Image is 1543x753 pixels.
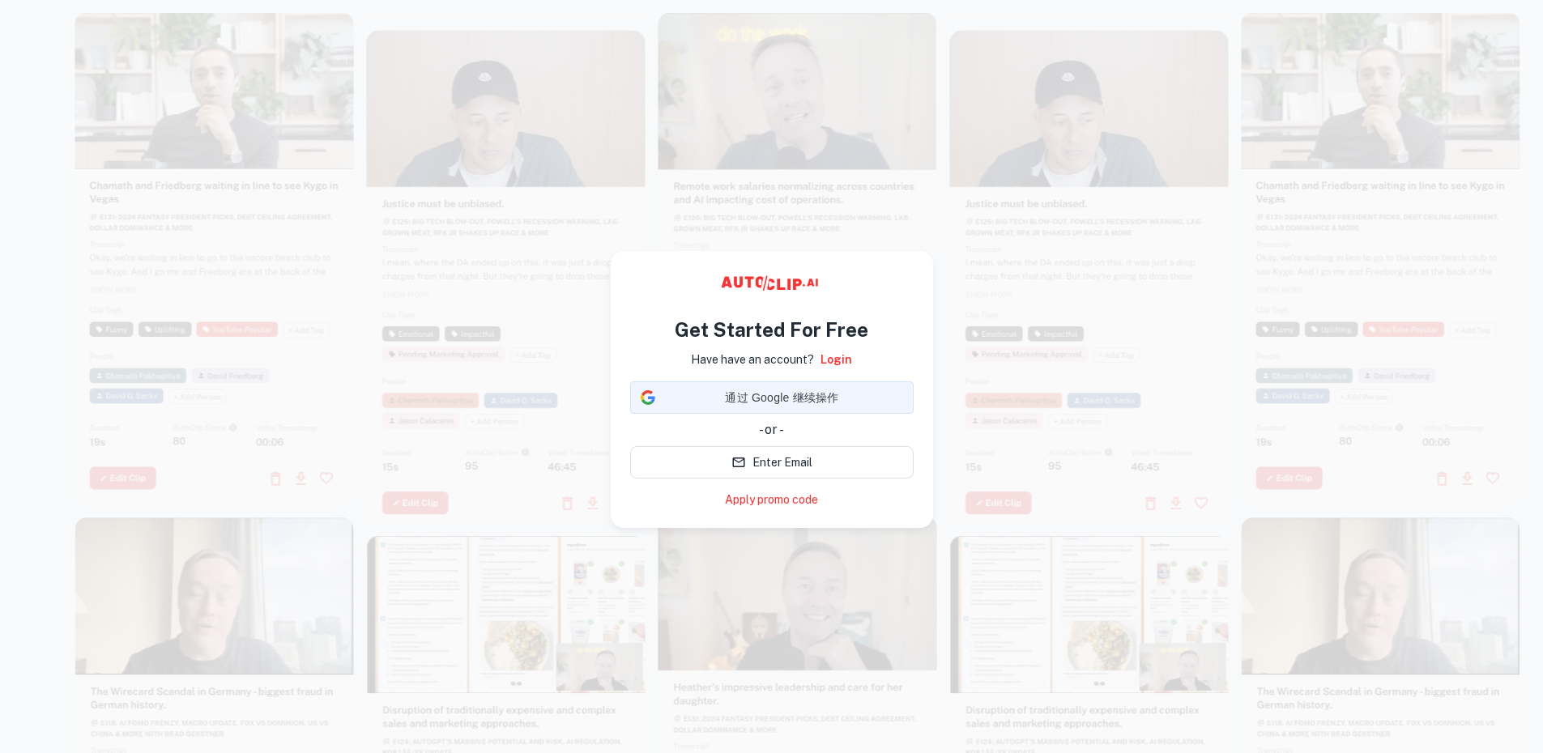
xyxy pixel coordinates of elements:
[675,315,868,344] h4: Get Started For Free
[725,491,818,508] a: Apply promo code
[821,351,852,368] a: Login
[691,351,814,368] p: Have have an account?
[630,420,914,440] div: - or -
[662,389,903,406] span: 通过 Google 继续操作
[630,446,914,479] button: Enter Email
[630,381,914,414] div: 通过 Google 继续操作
